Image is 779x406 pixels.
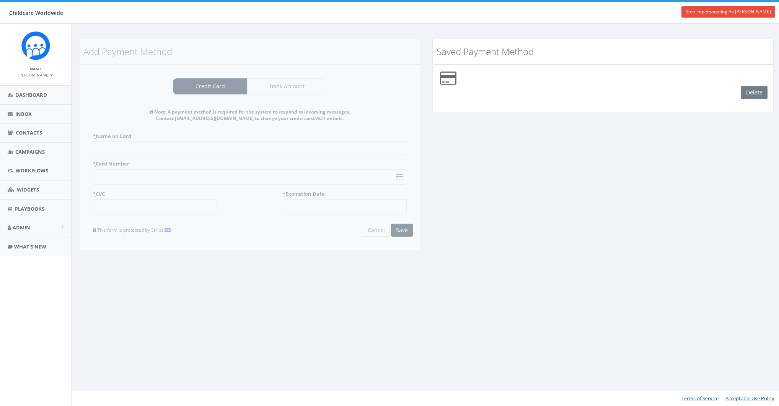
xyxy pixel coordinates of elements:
[18,72,53,78] small: [PERSON_NAME]
[437,47,770,57] h3: Saved Payment Method
[30,66,42,71] small: Name
[14,243,46,250] span: What's New
[15,205,44,212] span: Playbooks
[18,71,53,78] a: [PERSON_NAME]
[17,186,39,193] span: Widgets
[21,31,50,60] img: Rally_Corp_Icon.png
[15,148,45,155] span: Campaigns
[9,9,63,16] span: Childcare Worldwide
[681,395,719,402] a: Terms of Service
[15,91,47,98] span: Dashboard
[681,6,775,18] a: Stop Impersonating As [PERSON_NAME]
[725,395,774,402] a: Acceptable Use Policy
[13,224,30,231] span: Admin
[16,167,48,174] span: Workflows
[16,129,42,136] span: Contacts
[15,110,32,117] span: Inbox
